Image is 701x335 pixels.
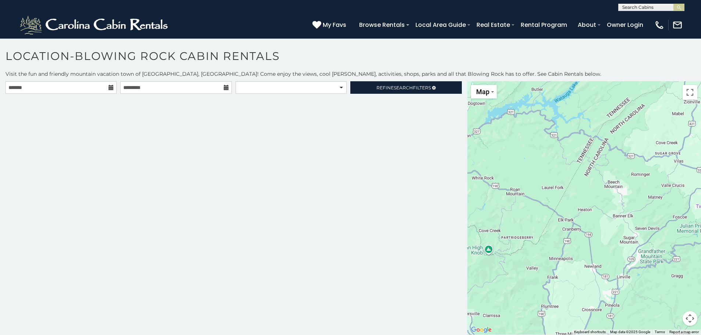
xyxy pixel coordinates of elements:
a: Local Area Guide [412,18,470,31]
button: Toggle fullscreen view [683,85,697,100]
img: phone-regular-white.png [654,20,665,30]
a: Open this area in Google Maps (opens a new window) [469,325,493,335]
span: Refine Filters [376,85,431,90]
a: Rental Program [517,18,571,31]
span: Map data ©2025 Google [610,330,650,334]
a: RefineSearchFilters [350,81,461,94]
span: My Favs [323,20,346,29]
a: My Favs [312,20,348,30]
img: Google [469,325,493,335]
a: Browse Rentals [355,18,408,31]
span: Map [476,88,489,96]
a: Terms (opens in new tab) [655,330,665,334]
img: mail-regular-white.png [672,20,683,30]
button: Change map style [471,85,497,99]
button: Map camera controls [683,311,697,326]
a: Real Estate [473,18,514,31]
a: Report a map error [669,330,699,334]
a: Owner Login [603,18,647,31]
img: White-1-2.png [18,14,171,36]
span: Search [394,85,413,90]
a: About [574,18,600,31]
button: Keyboard shortcuts [574,329,606,335]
